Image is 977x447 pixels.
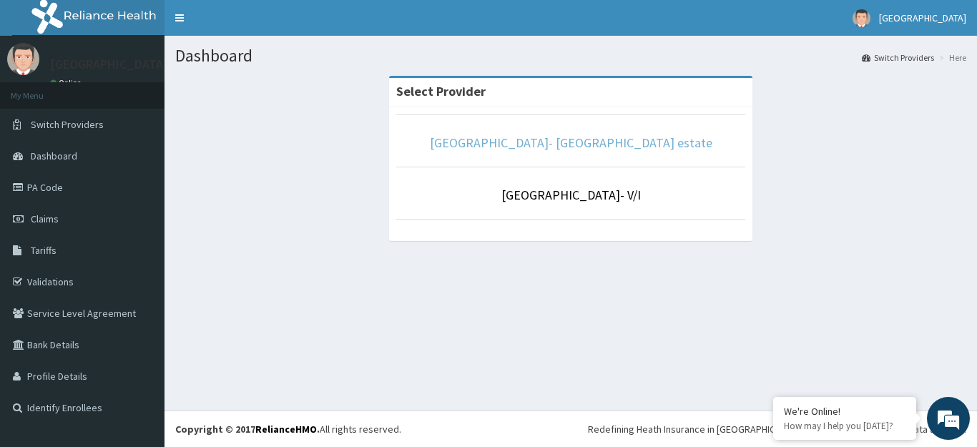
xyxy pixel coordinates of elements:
h1: Dashboard [175,46,966,65]
img: User Image [7,43,39,75]
a: Online [50,78,84,88]
a: Switch Providers [862,51,934,64]
p: How may I help you today? [784,420,905,432]
strong: Select Provider [396,83,486,99]
div: We're Online! [784,405,905,418]
strong: Copyright © 2017 . [175,423,320,436]
img: User Image [853,9,870,27]
p: [GEOGRAPHIC_DATA] [50,58,168,71]
span: Switch Providers [31,118,104,131]
span: Dashboard [31,149,77,162]
a: [GEOGRAPHIC_DATA]- V/I [501,187,641,203]
a: RelianceHMO [255,423,317,436]
footer: All rights reserved. [165,411,977,447]
div: Redefining Heath Insurance in [GEOGRAPHIC_DATA] using Telemedicine and Data Science! [588,422,966,436]
span: Tariffs [31,244,57,257]
span: Claims [31,212,59,225]
span: [GEOGRAPHIC_DATA] [879,11,966,24]
a: [GEOGRAPHIC_DATA]- [GEOGRAPHIC_DATA] estate [430,134,712,151]
li: Here [936,51,966,64]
